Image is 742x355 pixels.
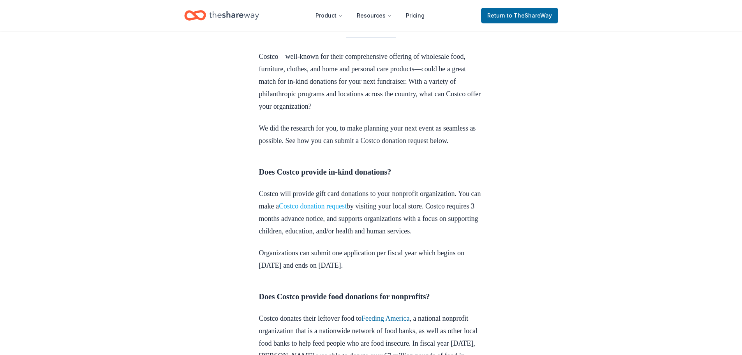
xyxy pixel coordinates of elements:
[259,166,483,178] h3: Does Costco provide in-kind donations?
[309,6,431,25] nav: Main
[259,187,483,237] p: Costco will provide gift card donations to your nonprofit organization. You can make a by visitin...
[351,8,398,23] button: Resources
[259,50,483,113] p: Costco—well-known for their comprehensive offering of wholesale food, furniture, clothes, and hom...
[259,122,483,147] p: We did the research for you, to make planning your next event as seamless as possible. See how yo...
[184,6,259,25] a: Home
[259,247,483,272] p: Organizations can submit one application per fiscal year which begins on [DATE] and ends on [DATE].
[400,8,431,23] a: Pricing
[279,202,347,210] a: Costco donation request
[487,11,552,20] span: Return
[481,8,558,23] a: Returnto TheShareWay
[259,290,483,303] h3: Does Costco provide food donations for nonprofits?
[309,8,349,23] button: Product
[507,12,552,19] span: to TheShareWay
[361,314,409,322] a: Feeding America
